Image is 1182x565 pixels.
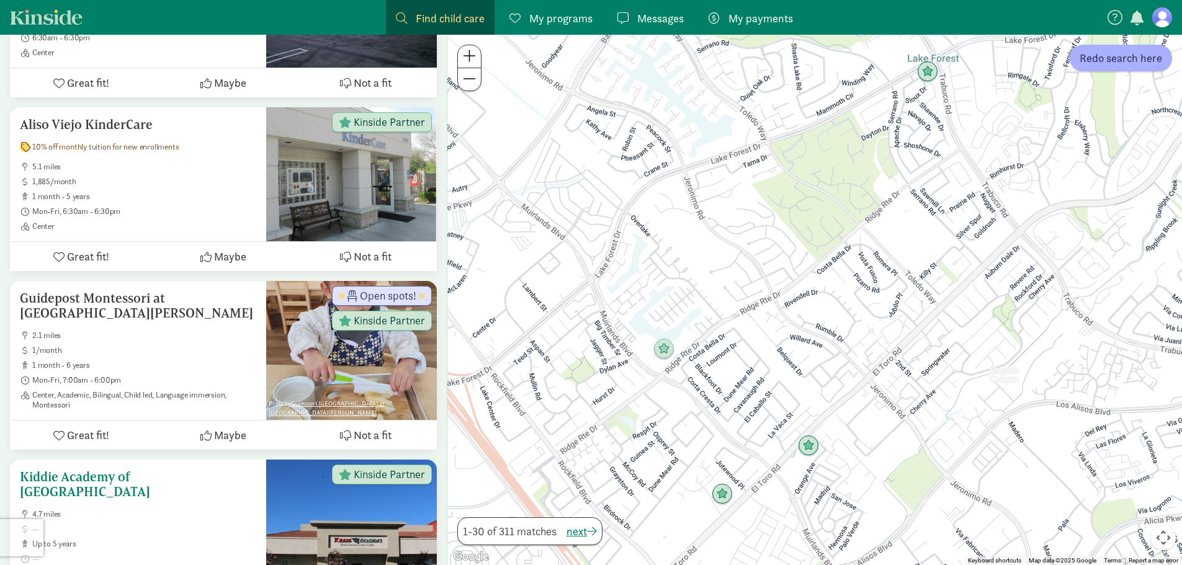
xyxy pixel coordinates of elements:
[712,484,733,505] div: Click to see details
[152,420,294,450] button: Maybe
[32,221,256,231] span: Center
[10,9,83,25] a: Kinside
[67,74,109,91] span: Great fit!
[10,420,152,450] button: Great fit!
[20,469,256,499] h5: Kiddie Academy of [GEOGRAPHIC_DATA]
[266,396,437,420] span: Photo by
[463,523,557,540] span: 1-30 of 311 matches
[1029,557,1096,564] span: Map data ©2025 Google
[450,549,491,565] img: Google
[32,390,256,410] span: Center, Academic, Bilingual, Child led, Language immersion, Montessori
[20,291,256,321] h5: Guidepost Montessori at [GEOGRAPHIC_DATA][PERSON_NAME]
[32,360,256,370] span: 1 month - 6 years
[295,420,437,450] button: Not a fit
[354,315,425,326] span: Kinside Partner
[1129,557,1178,564] a: Report a map error
[566,523,597,540] button: next
[32,48,256,58] span: Center
[32,331,256,340] span: 2.1 miles
[416,10,485,27] span: Find child care
[450,549,491,565] a: Open this area in Google Maps (opens a new window)
[354,427,392,443] span: Not a fit
[32,177,256,187] span: 1,885/month
[10,68,152,97] button: Great fit!
[67,248,109,265] span: Great fit!
[214,248,246,265] span: Maybe
[295,242,437,271] button: Not a fit
[67,427,109,443] span: Great fit!
[214,74,246,91] span: Maybe
[214,427,246,443] span: Maybe
[354,74,392,91] span: Not a fit
[529,10,593,27] span: My programs
[354,469,425,480] span: Kinside Partner
[32,509,256,519] span: 4.7 miles
[1151,525,1176,550] button: Map camera controls
[269,399,384,417] a: Guidepost [GEOGRAPHIC_DATA] at [GEOGRAPHIC_DATA][PERSON_NAME]
[152,68,294,97] button: Maybe
[32,33,256,43] span: 6:30am - 6:30pm
[917,61,938,82] div: Click to see details
[637,10,684,27] span: Messages
[798,435,819,456] div: Click to see details
[32,142,179,152] span: 10% off monthly tuition for new enrollments
[32,539,256,549] span: up to 5 years
[10,242,152,271] button: Great fit!
[1104,557,1121,564] a: Terms (opens in new tab)
[32,207,256,216] span: Mon-Fri, 6:30am - 6:30pm
[728,10,793,27] span: My payments
[32,345,256,355] span: 1/month
[1080,50,1162,66] span: Redo search here
[354,248,392,265] span: Not a fit
[295,68,437,97] button: Not a fit
[32,192,256,202] span: 1 month - 5 years
[20,117,256,132] h5: Aliso Viejo KinderCare
[152,242,294,271] button: Maybe
[32,162,256,172] span: 5.1 miles
[354,117,425,128] span: Kinside Partner
[32,375,256,385] span: Mon-Fri, 7:00am - 6:00pm
[1070,45,1172,71] button: Redo search here
[360,290,416,301] span: Open spots!
[653,339,674,360] div: Click to see details
[968,556,1021,565] button: Keyboard shortcuts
